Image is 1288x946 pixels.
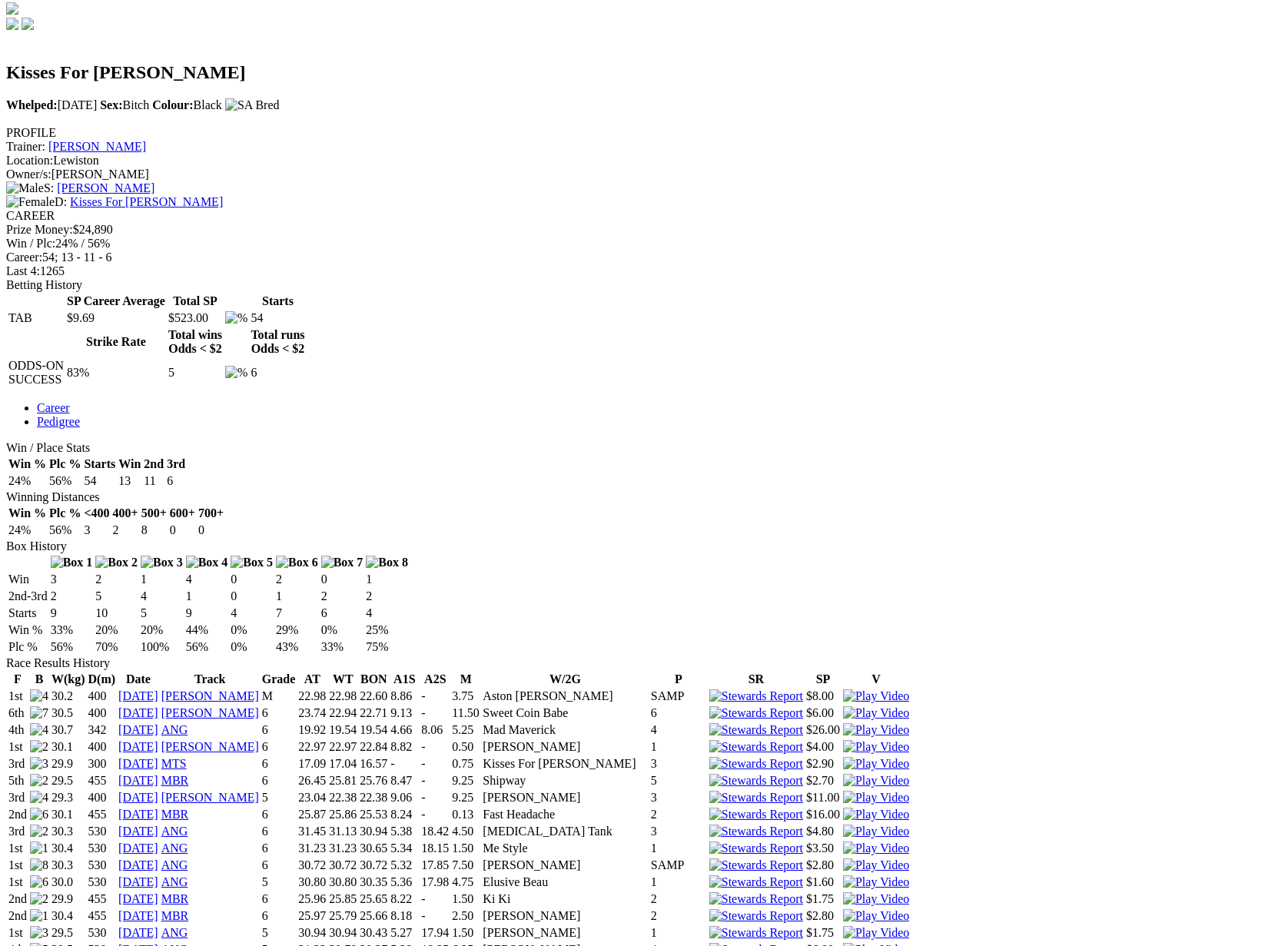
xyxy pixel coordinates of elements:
[451,689,480,704] td: 3.75
[843,740,909,754] img: Play Video
[6,237,55,250] span: Win / Plc:
[225,98,280,112] img: SA Bred
[95,639,138,655] td: 70%
[843,858,909,872] img: Play Video
[161,791,259,804] a: [PERSON_NAME]
[118,456,141,472] th: Win
[805,689,841,704] td: $8.00
[482,705,648,721] td: Sweet Coin Babe
[843,926,909,939] a: View replay
[143,456,164,472] th: 2nd
[57,181,154,194] a: [PERSON_NAME]
[29,672,49,687] th: B
[51,739,86,755] td: 30.1
[297,672,327,687] th: AT
[709,740,803,754] img: Stewards Report
[843,723,909,736] a: View replay
[390,705,419,721] td: 9.13
[185,606,229,621] td: 9
[8,606,48,621] td: Starts
[709,689,803,703] img: Stewards Report
[143,473,164,489] td: 11
[152,98,193,111] b: Colour:
[140,572,184,587] td: 1
[225,311,247,325] img: %
[8,756,28,772] td: 3rd
[186,556,228,569] img: Box 4
[250,358,305,387] td: 6
[365,622,409,638] td: 25%
[6,168,51,181] span: Owner/s:
[48,506,81,521] th: Plc %
[6,223,73,236] span: Prize Money:
[365,589,409,604] td: 2
[709,808,803,822] img: Stewards Report
[112,523,139,538] td: 2
[6,98,58,111] b: Whelped:
[51,722,86,738] td: 30.7
[161,757,187,770] a: MTS
[6,140,45,153] span: Trainer:
[30,706,48,720] img: 7
[70,195,223,208] a: Kisses For [PERSON_NAME]
[51,705,86,721] td: 30.5
[152,98,222,111] span: Black
[366,556,408,569] img: Box 8
[275,639,319,655] td: 43%
[88,722,117,738] td: 342
[95,606,138,621] td: 10
[8,506,47,521] th: Win %
[451,672,480,687] th: M
[8,523,47,538] td: 24%
[118,825,158,838] a: [DATE]
[118,909,158,922] a: [DATE]
[161,875,188,888] a: ANG
[30,757,48,771] img: 3
[30,808,48,822] img: 6
[650,739,707,755] td: 1
[230,622,274,638] td: 0%
[8,639,48,655] td: Plc %
[166,473,186,489] td: 6
[843,740,909,753] a: View replay
[709,825,803,838] img: Stewards Report
[30,791,48,805] img: 4
[843,808,909,821] a: View replay
[161,926,188,939] a: ANG
[168,358,223,387] td: 5
[51,672,86,687] th: W(kg)
[141,506,168,521] th: 500+
[8,705,28,721] td: 6th
[843,757,909,771] img: Play Video
[320,589,364,604] td: 2
[83,473,116,489] td: 54
[261,672,297,687] th: Grade
[48,456,81,472] th: Plc %
[140,622,184,638] td: 20%
[843,757,909,770] a: View replay
[8,358,65,387] td: ODDS-ON SUCCESS
[6,656,1282,670] div: Race Results History
[6,154,1282,168] div: Lewiston
[843,689,909,703] img: Play Video
[843,841,909,855] a: View replay
[6,168,1282,181] div: [PERSON_NAME]
[276,556,318,569] img: Box 6
[6,195,55,209] img: Female
[140,606,184,621] td: 5
[112,506,139,521] th: 400+
[709,791,803,805] img: Stewards Report
[118,672,159,687] th: Date
[328,739,357,755] td: 22.97
[118,723,158,736] a: [DATE]
[50,639,94,655] td: 56%
[88,672,117,687] th: D(m)
[6,490,1282,504] div: Winning Distances
[390,722,419,738] td: 4.66
[709,774,803,788] img: Stewards Report
[161,808,189,821] a: MBR
[843,858,909,871] a: View replay
[6,154,53,167] span: Location:
[842,672,910,687] th: V
[365,572,409,587] td: 1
